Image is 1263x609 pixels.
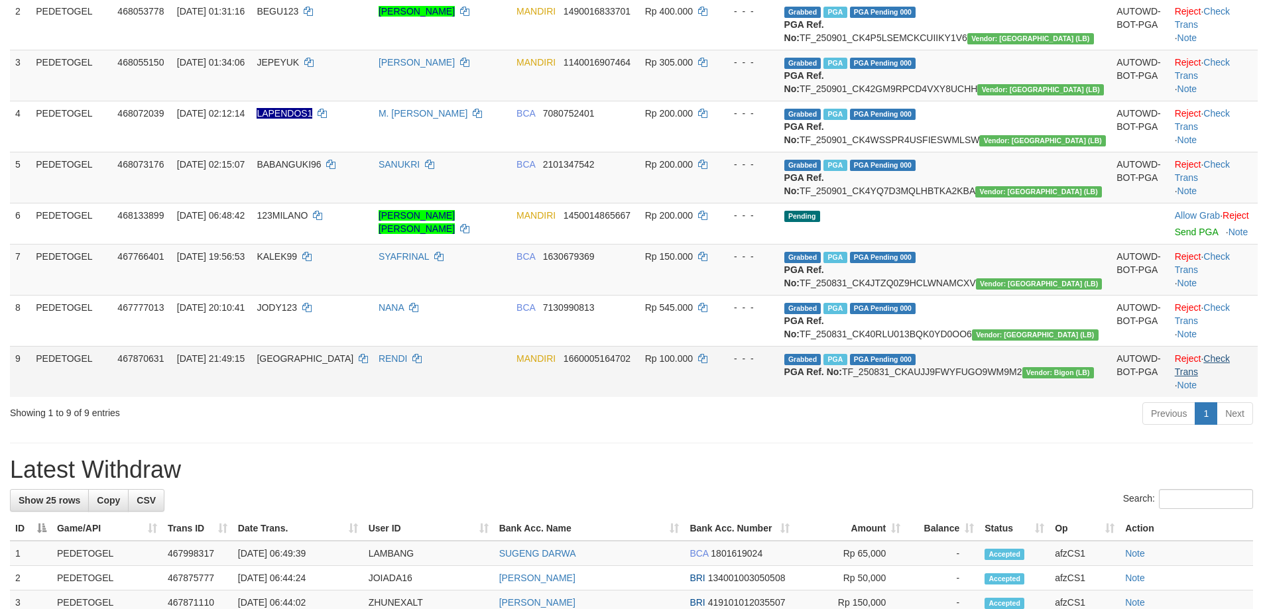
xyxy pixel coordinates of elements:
[1195,402,1217,425] a: 1
[1175,108,1230,132] a: Check Trans
[850,303,916,314] span: PGA Pending
[979,516,1050,541] th: Status: activate to sort column ascending
[823,160,847,171] span: Marked by afzCS1
[784,211,820,222] span: Pending
[379,353,408,364] a: RENDI
[850,7,916,18] span: PGA Pending
[1111,346,1170,397] td: AUTOWD-BOT-PGA
[494,516,685,541] th: Bank Acc. Name: activate to sort column ascending
[137,495,156,506] span: CSV
[690,548,708,559] span: BCA
[177,353,245,364] span: [DATE] 21:49:15
[823,354,847,365] span: Marked by afzCS1
[1050,541,1120,566] td: afzCS1
[721,209,773,222] div: - - -
[177,210,245,221] span: [DATE] 06:48:42
[543,302,595,313] span: Copy 7130990813 to clipboard
[906,566,979,590] td: -
[177,108,245,119] span: [DATE] 02:12:14
[1177,83,1197,94] a: Note
[30,101,112,152] td: PEDETOGEL
[975,186,1102,197] span: Vendor URL: https://dashboard.q2checkout.com/secure
[257,210,308,221] span: 123MILANO
[10,457,1253,483] h1: Latest Withdraw
[117,251,164,262] span: 467766401
[1111,152,1170,203] td: AUTOWD-BOT-PGA
[10,50,30,101] td: 3
[1177,329,1197,339] a: Note
[1217,402,1253,425] a: Next
[979,135,1106,146] span: Vendor URL: https://dashboard.q2checkout.com/secure
[1175,108,1201,119] a: Reject
[516,251,535,262] span: BCA
[516,353,556,364] span: MANDIRI
[850,252,916,263] span: PGA Pending
[1111,295,1170,346] td: AUTOWD-BOT-PGA
[1175,227,1218,237] a: Send PGA
[1175,57,1201,68] a: Reject
[10,203,30,244] td: 6
[1111,244,1170,295] td: AUTOWD-BOT-PGA
[721,5,773,18] div: - - -
[379,57,455,68] a: [PERSON_NAME]
[379,159,420,170] a: SANUKRI
[779,295,1112,346] td: TF_250831_CK40RLU013BQK0YD0OO6
[784,70,824,94] b: PGA Ref. No:
[379,210,455,234] a: [PERSON_NAME] [PERSON_NAME]
[10,516,52,541] th: ID: activate to sort column descending
[690,597,705,608] span: BRI
[1125,548,1145,559] a: Note
[564,57,631,68] span: Copy 1140016907464 to clipboard
[1175,302,1201,313] a: Reject
[88,489,129,512] a: Copy
[721,250,773,263] div: - - -
[10,489,89,512] a: Show 25 rows
[850,160,916,171] span: PGA Pending
[977,84,1104,95] span: Vendor URL: https://dashboard.q2checkout.com/secure
[10,566,52,590] td: 2
[1175,353,1201,364] a: Reject
[1177,186,1197,196] a: Note
[117,57,164,68] span: 468055150
[1123,489,1253,509] label: Search:
[1170,101,1258,152] td: · ·
[10,152,30,203] td: 5
[1175,210,1223,221] span: ·
[906,541,979,566] td: -
[784,172,824,196] b: PGA Ref. No:
[795,516,906,541] th: Amount: activate to sort column ascending
[162,566,233,590] td: 467875777
[564,6,631,17] span: Copy 1490016833701 to clipboard
[784,19,824,43] b: PGA Ref. No:
[117,159,164,170] span: 468073176
[985,549,1024,560] span: Accepted
[1175,210,1220,221] a: Allow Grab
[30,203,112,244] td: PEDETOGEL
[10,244,30,295] td: 7
[564,353,631,364] span: Copy 1660005164702 to clipboard
[52,516,162,541] th: Game/API: activate to sort column ascending
[784,366,842,377] b: PGA Ref. No:
[711,548,762,559] span: Copy 1801619024 to clipboard
[795,566,906,590] td: Rp 50,000
[117,302,164,313] span: 467777013
[363,516,494,541] th: User ID: activate to sort column ascending
[1170,244,1258,295] td: · ·
[721,301,773,314] div: - - -
[257,108,312,119] span: Nama rekening ada tanda titik/strip, harap diedit
[10,101,30,152] td: 4
[721,56,773,69] div: - - -
[823,303,847,314] span: Marked by afzCS1
[645,353,693,364] span: Rp 100.000
[177,159,245,170] span: [DATE] 02:15:07
[499,597,575,608] a: [PERSON_NAME]
[779,152,1112,203] td: TF_250901_CK4YQ7D3MQLHBTKA2KBA
[721,352,773,365] div: - - -
[1175,159,1230,183] a: Check Trans
[784,160,821,171] span: Grabbed
[177,251,245,262] span: [DATE] 19:56:53
[779,244,1112,295] td: TF_250831_CK4JTZQ0Z9HCLWNAMCXV
[708,573,786,583] span: Copy 134001003050508 to clipboard
[850,58,916,69] span: PGA Pending
[1170,50,1258,101] td: · ·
